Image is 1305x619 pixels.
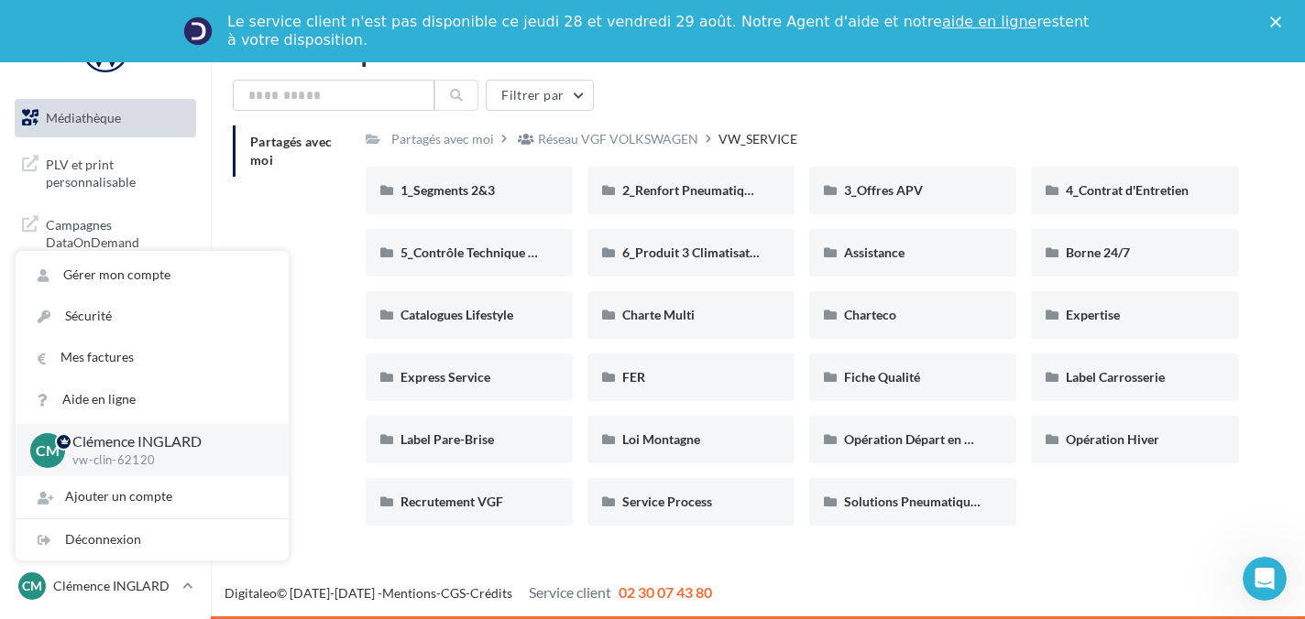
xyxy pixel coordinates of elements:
span: 4_Contrat d'Entretien [1066,182,1189,198]
img: Profile image for Service-Client [183,16,213,46]
span: © [DATE]-[DATE] - - - [225,585,712,601]
div: VW_SERVICE [718,130,797,148]
div: Le service client n'est pas disponible ce jeudi 28 et vendredi 29 août. Notre Agent d'aide et not... [227,13,1092,49]
span: Fiche Qualité [844,369,920,385]
span: Charteco [844,307,896,322]
span: Solutions Pneumatiques [844,494,982,509]
a: CGS [441,585,466,601]
a: Mes factures [16,337,289,378]
span: Charte Multi [622,307,695,322]
span: 6_Produit 3 Climatisation [622,244,768,260]
p: Clémence INGLARD [53,577,175,595]
p: Clémence INGLARD [72,431,259,452]
a: Campagnes DataOnDemand [11,205,200,259]
a: Digitaleo [225,585,277,601]
div: Réseau VGF VOLKSWAGEN [538,130,698,148]
a: Crédits [470,585,512,601]
span: Express Service [400,369,490,385]
span: Expertise [1066,307,1120,322]
p: vw-clin-62120 [72,452,259,469]
span: FER [622,369,645,385]
a: Médiathèque [11,99,200,137]
div: Partagés avec moi [391,130,494,148]
span: Opération Hiver [1066,431,1159,447]
span: Borne 24/7 [1066,244,1130,260]
span: Service client [529,583,611,601]
a: Aide en ligne [16,379,289,420]
div: Ajouter un compte [16,476,289,517]
span: Label Carrosserie [1066,369,1165,385]
span: 1_Segments 2&3 [400,182,495,198]
span: Assistance [844,244,905,260]
span: 02 30 07 43 80 [619,583,712,601]
span: Service Process [622,494,712,509]
span: Recrutement VGF [400,494,503,509]
span: Catalogues Lifestyle [400,307,513,322]
div: Fermer [1270,16,1289,27]
a: Cm Clémence INGLARD [15,569,196,603]
a: Mentions [382,585,436,601]
span: Campagnes DataOnDemand [46,212,189,252]
a: Sécurité [16,296,289,337]
a: PLV et print personnalisable [11,145,200,199]
span: Médiathèque [46,110,121,125]
button: Filtrer par [486,80,594,111]
span: Cm [36,440,60,461]
div: Déconnexion [16,519,289,560]
span: 2_Renfort Pneumatiques [622,182,763,198]
span: Opération Départ en Vacances [844,431,1017,447]
div: Médiathèque [233,38,1283,65]
span: Partagés avec moi [250,134,333,168]
iframe: Intercom live chat [1243,557,1287,601]
span: Cm [22,577,42,595]
a: Gérer mon compte [16,255,289,296]
a: aide en ligne [942,13,1036,30]
span: PLV et print personnalisable [46,152,189,191]
span: 5_Contrôle Technique offert [400,244,561,260]
span: Loi Montagne [622,431,700,447]
span: Label Pare-Brise [400,431,494,447]
span: 3_Offres APV [844,182,923,198]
